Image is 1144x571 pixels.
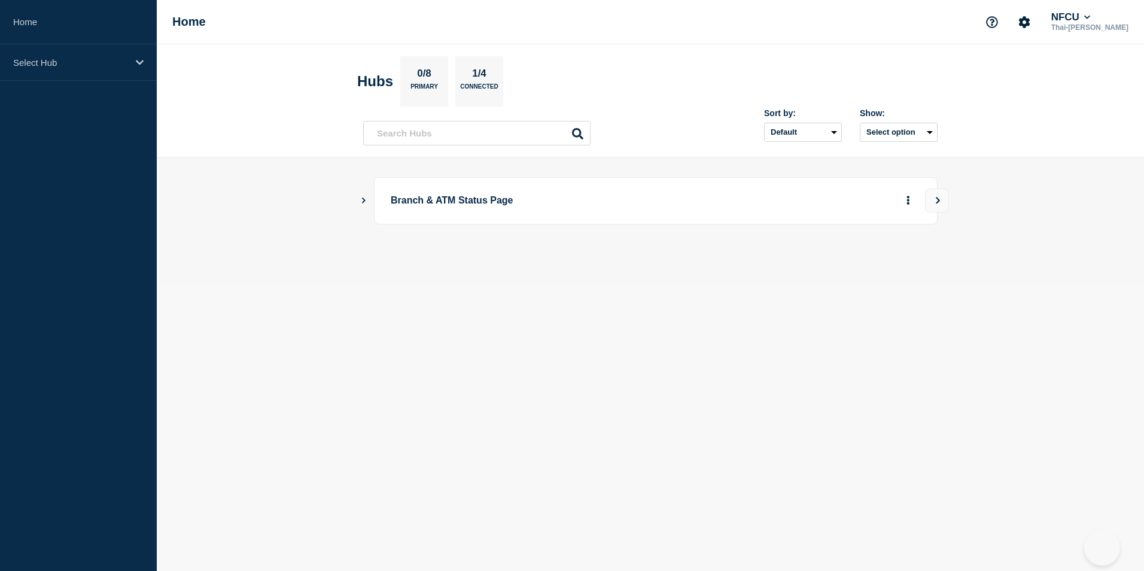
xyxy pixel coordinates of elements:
[1084,530,1120,566] iframe: Help Scout Beacon - Open
[900,190,916,212] button: More actions
[410,83,438,96] p: Primary
[468,68,491,83] p: 1/4
[357,73,393,90] h2: Hubs
[13,57,128,68] p: Select Hub
[979,10,1005,35] button: Support
[925,189,949,212] button: View
[391,190,722,212] p: Branch & ATM Status Page
[413,68,436,83] p: 0/8
[172,15,206,29] h1: Home
[764,108,842,118] div: Sort by:
[860,108,938,118] div: Show:
[1049,23,1131,32] p: Thai-[PERSON_NAME]
[1012,10,1037,35] button: Account settings
[860,123,938,142] button: Select option
[460,83,498,96] p: Connected
[1049,11,1093,23] button: NFCU
[361,196,367,205] button: Show Connected Hubs
[764,123,842,142] select: Sort by
[363,121,591,145] input: Search Hubs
